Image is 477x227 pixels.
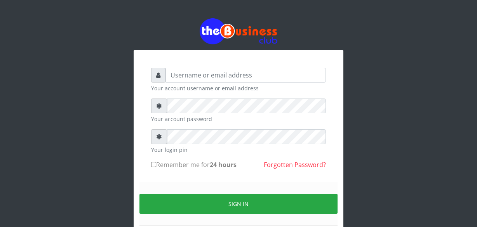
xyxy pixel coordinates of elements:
[151,162,156,167] input: Remember me for24 hours
[264,160,326,169] a: Forgotten Password?
[151,146,326,154] small: Your login pin
[151,84,326,92] small: Your account username or email address
[165,68,326,83] input: Username or email address
[151,115,326,123] small: Your account password
[151,160,237,169] label: Remember me for
[139,194,338,214] button: Sign in
[210,160,237,169] b: 24 hours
